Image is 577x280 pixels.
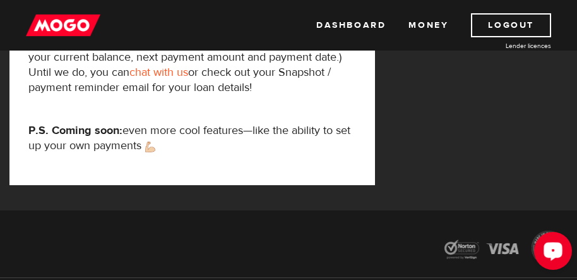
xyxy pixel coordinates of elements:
[129,65,188,80] a: chat with us
[145,142,155,152] img: strong arm emoji
[524,227,577,280] iframe: LiveChat chat widget
[471,13,551,37] a: Logout
[28,123,122,138] strong: P.S. Coming soon:
[456,41,551,51] a: Lender licences
[28,35,356,95] p: We're working hard to bring loan details to your dashboard! (Like your current balance, next paym...
[408,13,448,37] a: Money
[316,13,386,37] a: Dashboard
[26,13,100,37] img: mogo_logo-11ee424be714fa7cbb0f0f49df9e16ec.png
[28,123,356,154] p: even more cool features—like the ability to set up your own payments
